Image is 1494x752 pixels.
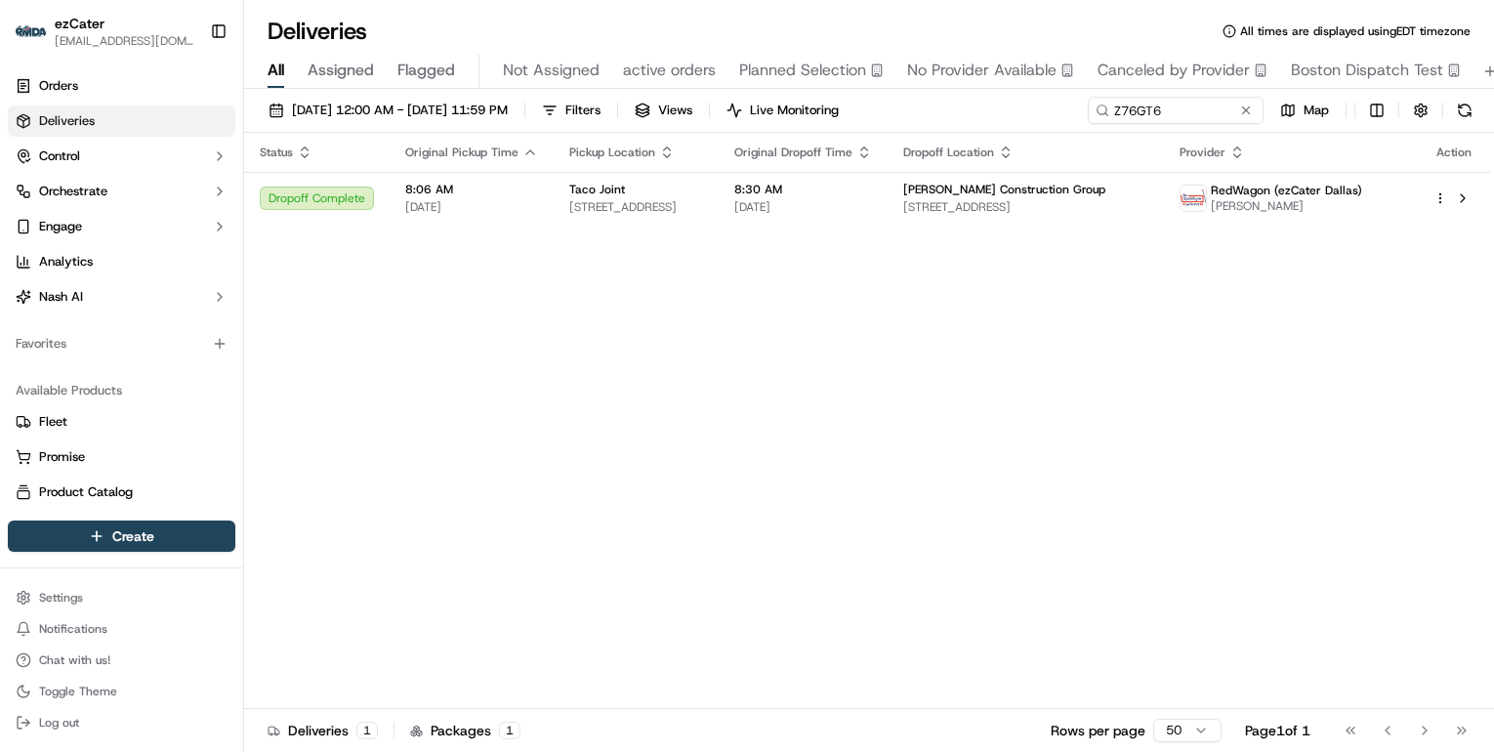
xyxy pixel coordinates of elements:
p: Rows per page [1051,721,1145,740]
div: 1 [356,722,378,739]
span: Nash AI [39,288,83,306]
span: [DATE] [734,199,872,215]
button: Chat with us! [8,647,235,674]
span: Status [260,145,293,160]
span: All times are displayed using EDT timezone [1240,23,1471,39]
button: ezCater [55,14,104,33]
button: ezCaterezCater[EMAIL_ADDRESS][DOMAIN_NAME] [8,8,202,55]
button: Engage [8,211,235,242]
span: [PERSON_NAME] [1211,198,1362,214]
div: Action [1433,145,1474,160]
button: Control [8,141,235,172]
a: Promise [16,448,228,466]
button: Live Monitoring [718,97,848,124]
span: Flagged [397,59,455,82]
a: Product Catalog [16,483,228,501]
span: [STREET_ADDRESS] [569,199,703,215]
span: Product Catalog [39,483,133,501]
span: RedWagon (ezCater Dallas) [1211,183,1362,198]
span: Assigned [308,59,374,82]
button: Map [1271,97,1338,124]
span: Filters [565,102,601,119]
div: 1 [499,722,520,739]
span: Promise [39,448,85,466]
a: Orders [8,70,235,102]
span: active orders [623,59,716,82]
button: Orchestrate [8,176,235,207]
h1: Deliveries [268,16,367,47]
button: Notifications [8,615,235,643]
span: All [268,59,284,82]
span: Analytics [39,253,93,271]
input: Type to search [1088,97,1264,124]
span: 8:06 AM [405,182,538,197]
span: Engage [39,218,82,235]
span: 8:30 AM [734,182,872,197]
span: Original Pickup Time [405,145,519,160]
span: Toggle Theme [39,684,117,699]
div: Deliveries [268,721,378,740]
button: Refresh [1451,97,1478,124]
span: Fleet [39,413,67,431]
span: Taco Joint [569,182,625,197]
span: Pickup Location [569,145,655,160]
button: Views [626,97,701,124]
span: [PERSON_NAME] Construction Group [903,182,1105,197]
div: Favorites [8,328,235,359]
button: Filters [533,97,609,124]
span: Boston Dispatch Test [1291,59,1443,82]
div: Available Products [8,375,235,406]
button: Log out [8,709,235,736]
div: Page 1 of 1 [1245,721,1310,740]
span: Orchestrate [39,183,107,200]
span: [STREET_ADDRESS] [903,199,1149,215]
span: Create [112,526,154,546]
span: [DATE] [405,199,538,215]
button: Product Catalog [8,477,235,508]
button: Toggle Theme [8,678,235,705]
div: Packages [410,721,520,740]
span: Planned Selection [739,59,866,82]
span: Orders [39,77,78,95]
span: Control [39,147,80,165]
button: Nash AI [8,281,235,313]
a: Deliveries [8,105,235,137]
span: Chat with us! [39,652,110,668]
span: Provider [1180,145,1225,160]
button: Create [8,521,235,552]
span: Dropoff Location [903,145,994,160]
button: Fleet [8,406,235,438]
img: ezCater [16,25,47,38]
span: [DATE] 12:00 AM - [DATE] 11:59 PM [292,102,508,119]
span: Views [658,102,692,119]
button: [DATE] 12:00 AM - [DATE] 11:59 PM [260,97,517,124]
span: Live Monitoring [750,102,839,119]
span: Not Assigned [503,59,600,82]
span: No Provider Available [907,59,1057,82]
span: Settings [39,590,83,606]
span: Canceled by Provider [1098,59,1250,82]
span: Log out [39,715,79,731]
a: Analytics [8,246,235,277]
a: Fleet [16,413,228,431]
span: Deliveries [39,112,95,130]
button: Promise [8,441,235,473]
span: Original Dropoff Time [734,145,852,160]
span: Notifications [39,621,107,637]
button: Settings [8,584,235,611]
span: Map [1304,102,1329,119]
img: time_to_eat_nevada_logo [1181,186,1206,211]
button: [EMAIL_ADDRESS][DOMAIN_NAME] [55,33,194,49]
